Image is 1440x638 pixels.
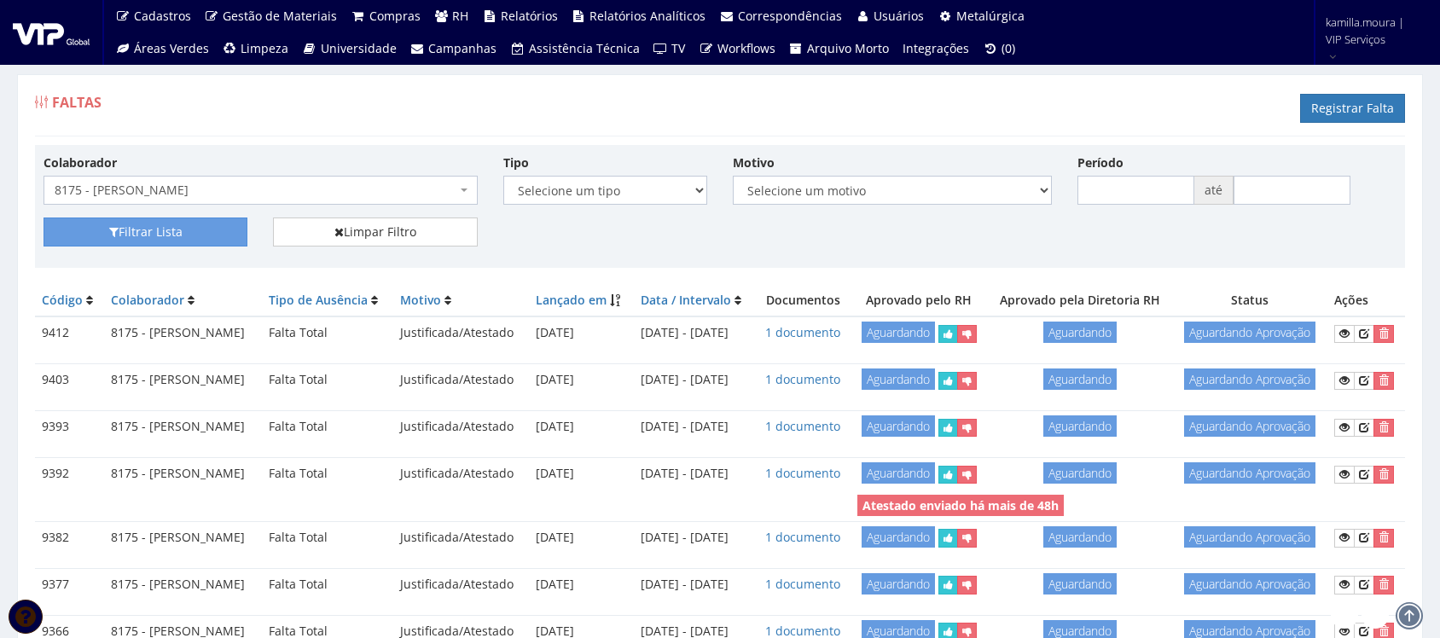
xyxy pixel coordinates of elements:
a: Colaborador [111,292,184,308]
span: (0) [1002,40,1015,56]
span: kamilla.moura | VIP Serviços [1326,14,1418,48]
a: Motivo [400,292,441,308]
span: Cadastros [134,8,191,24]
a: 1 documento [765,371,840,387]
span: Aguardando [1043,322,1117,343]
a: Lançado em [536,292,607,308]
span: Assistência Técnica [529,40,640,56]
a: 1 documento [765,465,840,481]
span: Aguardando [1043,462,1117,484]
td: Justificada/Atestado [393,568,529,600]
td: [DATE] [529,411,634,444]
td: 9393 [35,411,104,444]
span: Relatórios Analíticos [589,8,705,24]
td: Justificada/Atestado [393,457,529,490]
td: 8175 - [PERSON_NAME] [104,521,262,554]
td: [DATE] [529,568,634,600]
a: Limpar Filtro [273,217,477,246]
span: Correspondências [738,8,842,24]
td: Justificada/Atestado [393,411,529,444]
td: Justificada/Atestado [393,316,529,350]
td: [DATE] - [DATE] [634,316,756,350]
label: Colaborador [44,154,117,171]
span: Aguardando [862,415,935,437]
td: [DATE] - [DATE] [634,457,756,490]
td: [DATE] [529,316,634,350]
strong: Atestado enviado há mais de 48h [862,497,1059,513]
a: 1 documento [765,418,840,434]
span: Limpeza [241,40,288,56]
td: [DATE] [529,364,634,397]
span: Integrações [903,40,969,56]
span: Aguardando [1043,573,1117,594]
td: Falta Total [262,411,393,444]
span: Arquivo Morto [807,40,889,56]
a: Limpeza [216,32,296,65]
a: Workflows [692,32,782,65]
a: Código [42,292,83,308]
td: Falta Total [262,521,393,554]
span: Faltas [52,93,102,112]
a: TV [647,32,693,65]
span: Aguardando [1043,415,1117,437]
span: Aguardando [1043,368,1117,390]
span: Aguardando [862,322,935,343]
th: Ações [1327,285,1405,316]
a: 1 documento [765,529,840,545]
a: Universidade [295,32,404,65]
td: [DATE] - [DATE] [634,411,756,444]
td: 9412 [35,316,104,350]
span: Gestão de Materiais [223,8,337,24]
span: Aguardando [862,462,935,484]
a: Áreas Verdes [108,32,216,65]
span: Aguardando Aprovação [1184,368,1315,390]
span: Aguardando Aprovação [1184,415,1315,437]
span: Aguardando [1043,526,1117,548]
th: Aprovado pelo RH [851,285,987,316]
span: Universidade [321,40,397,56]
span: Áreas Verdes [134,40,209,56]
span: Compras [369,8,421,24]
a: Registrar Falta [1300,94,1405,123]
span: Aguardando Aprovação [1184,573,1315,594]
a: Campanhas [404,32,504,65]
td: Falta Total [262,457,393,490]
span: 8175 - KENNERSON FERREIRA SANTOS [55,182,456,199]
td: 8175 - [PERSON_NAME] [104,411,262,444]
label: Período [1077,154,1124,171]
a: 1 documento [765,324,840,340]
span: Relatórios [501,8,558,24]
a: Integrações [896,32,976,65]
td: Justificada/Atestado [393,364,529,397]
span: RH [452,8,468,24]
span: Aguardando Aprovação [1184,462,1315,484]
td: 9382 [35,521,104,554]
td: [DATE] [529,521,634,554]
span: Metalúrgica [956,8,1025,24]
span: Aguardando [862,368,935,390]
td: 8175 - [PERSON_NAME] [104,568,262,600]
a: Assistência Técnica [503,32,647,65]
th: Status [1173,285,1328,316]
th: Aprovado pela Diretoria RH [987,285,1173,316]
td: 8175 - [PERSON_NAME] [104,364,262,397]
td: [DATE] - [DATE] [634,568,756,600]
span: Usuários [874,8,924,24]
button: Filtrar Lista [44,217,247,246]
a: Arquivo Morto [782,32,897,65]
td: 9403 [35,364,104,397]
span: TV [671,40,685,56]
span: Campanhas [428,40,496,56]
span: 8175 - KENNERSON FERREIRA SANTOS [44,176,478,205]
td: [DATE] - [DATE] [634,521,756,554]
td: Falta Total [262,568,393,600]
span: Aguardando [862,573,935,594]
th: Documentos [756,285,851,316]
label: Tipo [503,154,529,171]
td: Justificada/Atestado [393,521,529,554]
span: até [1194,176,1234,205]
a: 1 documento [765,576,840,592]
td: Falta Total [262,316,393,350]
label: Motivo [733,154,775,171]
td: [DATE] - [DATE] [634,364,756,397]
